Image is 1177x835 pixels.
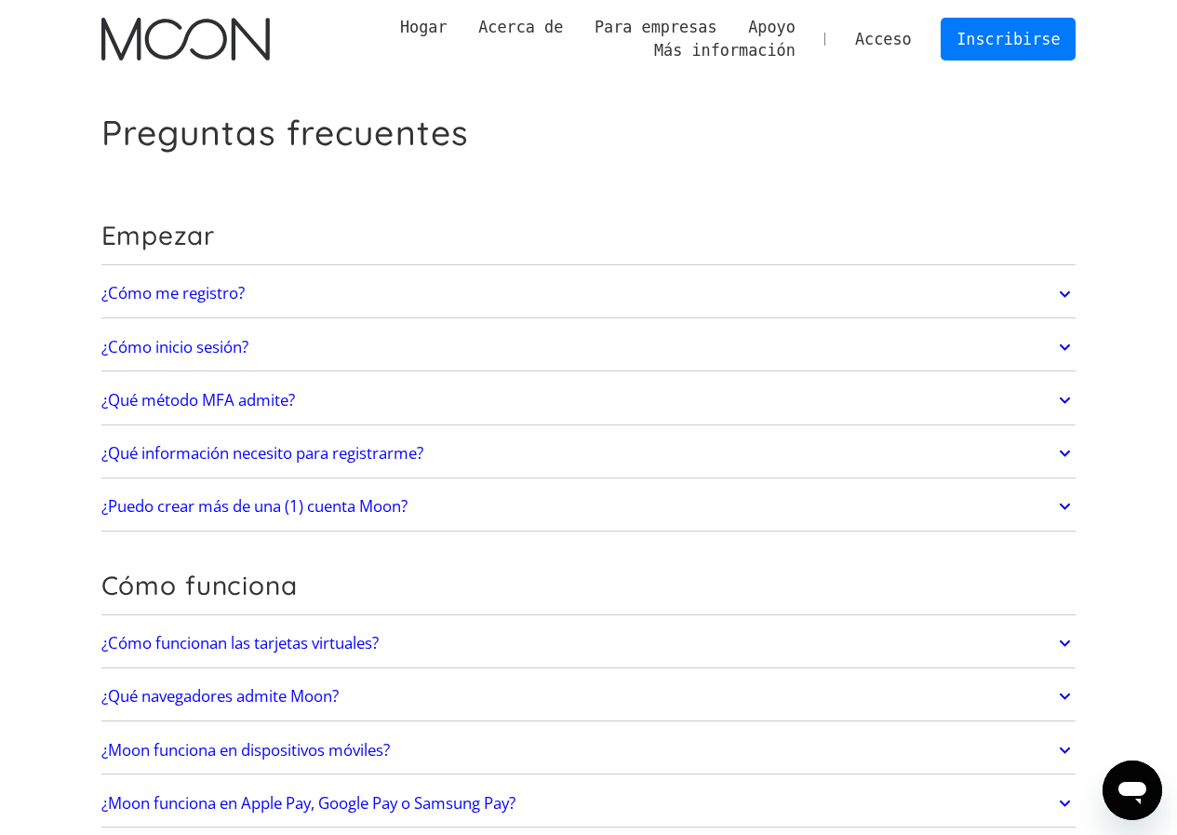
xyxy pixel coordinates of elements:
[101,219,215,251] font: Empezar
[101,784,1077,823] a: ¿Moon funciona en Apple Pay, Google Pay o Samsung Pay?
[101,111,469,154] font: Preguntas frecuentes
[462,16,579,39] div: Acerca de
[579,16,732,39] div: Para empresas
[654,41,796,60] font: Más información
[595,18,717,36] font: Para empresas
[101,381,1077,420] a: ¿Qué método MFA admite?
[732,16,810,39] div: Apoyo
[101,632,379,653] font: ¿Cómo funcionan las tarjetas virtuales?
[1103,761,1162,820] iframe: Botón para iniciar la ventana de mensajería
[956,30,1060,48] font: Inscribirse
[855,30,912,48] font: Acceso
[101,389,295,411] font: ¿Qué método MFA admite?
[101,739,390,761] font: ¿Moon funciona en dispositivos móviles?
[101,336,248,357] font: ¿Cómo inicio sesión?
[400,18,448,36] font: Hogar
[101,792,515,814] font: ¿Moon funciona en Apple Pay, Google Pay o Samsung Pay?
[101,18,270,61] img: Logotipo de la luna
[101,487,1077,526] a: ¿Puedo crear más de una (1) cuenta Moon?
[101,685,339,707] font: ¿Qué navegadores admite Moon?
[478,18,563,36] font: Acerca de
[101,495,408,517] font: ¿Puedo crear más de una (1) cuenta Moon?
[101,569,298,601] font: Cómo funciona
[941,18,1076,60] a: Inscribirse
[748,18,796,36] font: Apoyo
[101,731,1077,770] a: ¿Moon funciona en dispositivos móviles?
[101,328,1077,367] a: ¿Cómo inicio sesión?
[101,18,270,61] a: hogar
[101,442,423,464] font: ¿Qué información necesito para registrarme?
[101,624,1077,663] a: ¿Cómo funcionan las tarjetas virtuales?
[101,275,1077,314] a: ¿Cómo me registro?
[839,19,927,60] a: Acceso
[638,39,810,62] div: Más información
[101,434,1077,473] a: ¿Qué información necesito para registrarme?
[384,16,462,39] a: Hogar
[101,282,245,303] font: ¿Cómo me registro?
[101,677,1077,716] a: ¿Qué navegadores admite Moon?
